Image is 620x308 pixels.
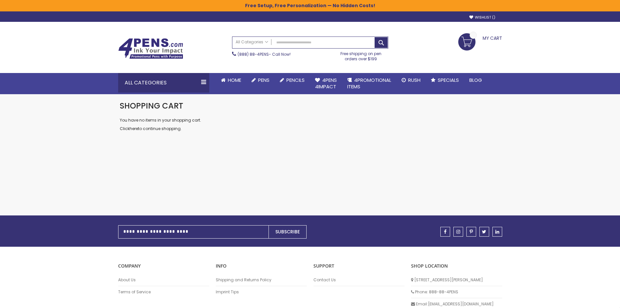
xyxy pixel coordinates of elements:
span: facebook [444,229,447,234]
img: 4Pens Custom Pens and Promotional Products [118,38,183,59]
p: COMPANY [118,263,209,269]
a: Pencils [275,73,310,87]
a: Imprint Tips [216,289,307,295]
a: Home [216,73,246,87]
span: linkedin [495,229,499,234]
a: Contact Us [313,277,405,283]
span: All Categories [236,39,268,45]
a: 4Pens4impact [310,73,342,94]
span: 4Pens 4impact [315,77,337,90]
p: SHOP LOCATION [411,263,502,269]
a: here [130,126,138,131]
p: Support [313,263,405,269]
button: Subscribe [269,225,307,239]
div: Free shipping on pen orders over $199 [334,49,388,62]
span: Specials [438,77,459,83]
a: Wishlist [469,15,495,20]
a: twitter [479,227,489,237]
a: Blog [464,73,487,87]
p: You have no items in your shopping cart. [120,118,501,123]
a: All Categories [232,37,271,48]
a: Shipping and Returns Policy [216,277,307,283]
a: 4PROMOTIONALITEMS [342,73,396,94]
p: INFO [216,263,307,269]
a: Terms of Service [118,289,209,295]
span: Pencils [286,77,305,83]
div: All Categories [118,73,209,93]
a: pinterest [466,227,476,237]
span: 4PROMOTIONAL ITEMS [347,77,391,90]
a: linkedin [492,227,502,237]
span: pinterest [470,229,473,234]
li: [STREET_ADDRESS][PERSON_NAME] [411,274,502,286]
a: Specials [426,73,464,87]
span: - Call Now! [238,51,291,57]
a: Rush [396,73,426,87]
span: Blog [469,77,482,83]
a: facebook [440,227,450,237]
span: Shopping Cart [120,100,183,111]
span: Pens [258,77,269,83]
a: Pens [246,73,275,87]
a: (888) 88-4PENS [238,51,269,57]
a: instagram [453,227,463,237]
span: instagram [456,229,460,234]
span: Rush [408,77,420,83]
span: twitter [482,229,486,234]
p: Click to continue shopping. [120,126,501,131]
span: Home [228,77,241,83]
span: Subscribe [275,228,300,235]
li: Phone: 888-88-4PENS [411,286,502,298]
a: About Us [118,277,209,283]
